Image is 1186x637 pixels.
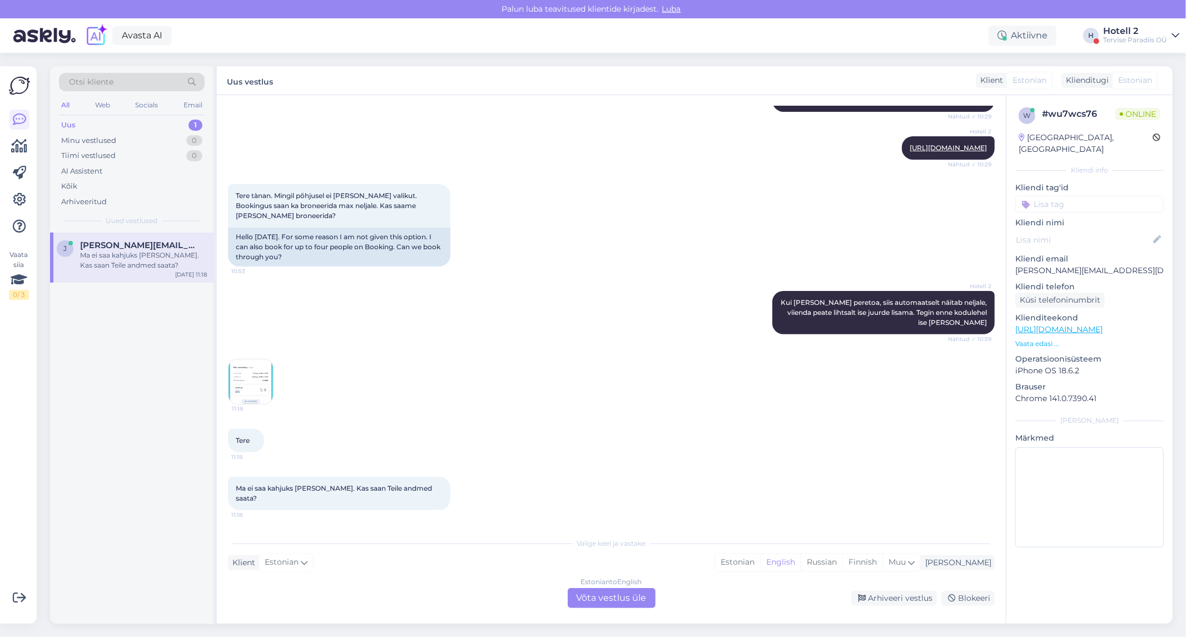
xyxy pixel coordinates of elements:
[133,98,160,112] div: Socials
[1015,353,1164,365] p: Operatsioonisüsteem
[1015,432,1164,444] p: Märkmed
[1103,27,1167,36] div: Hotell 2
[9,290,29,300] div: 0 / 3
[851,591,937,606] div: Arhiveeri vestlus
[1015,324,1103,334] a: [URL][DOMAIN_NAME]
[581,577,642,587] div: Estonian to English
[1013,75,1046,86] span: Estonian
[948,160,991,169] span: Nähtud ✓ 10:29
[231,511,273,519] span: 11:18
[1015,165,1164,175] div: Kliendi info
[889,557,906,567] span: Muu
[228,557,255,569] div: Klient
[715,554,760,571] div: Estonian
[61,196,107,208] div: Arhiveeritud
[1015,339,1164,349] p: Vaata edasi ...
[1083,28,1099,43] div: H
[232,404,274,413] span: 11:18
[175,270,207,279] div: [DATE] 11:18
[659,4,684,14] span: Luba
[59,98,72,112] div: All
[236,191,419,220] span: Tere tànan. Mingil põhjusel ei [PERSON_NAME] valikut. Bookingus saan ka broneerida max neljale. K...
[9,75,30,96] img: Askly Logo
[106,216,158,226] span: Uued vestlused
[1015,265,1164,276] p: [PERSON_NAME][EMAIL_ADDRESS][DOMAIN_NAME]
[236,436,250,445] span: Tere
[1115,108,1160,120] span: Online
[61,120,76,131] div: Uus
[910,144,987,152] a: [URL][DOMAIN_NAME]
[1015,312,1164,324] p: Klienditeekond
[1042,107,1115,121] div: # wu7wcs76
[781,298,989,327] span: Kui [PERSON_NAME] peretoa, siis automaatselt näitab neljale, viienda peate lihtsalt ise juurde li...
[989,26,1056,46] div: Aktiivne
[568,588,656,608] div: Võta vestlus üle
[112,26,172,45] a: Avasta AI
[976,75,1003,86] div: Klient
[1024,111,1031,120] span: w
[948,112,991,121] span: Nähtud ✓ 10:29
[941,591,995,606] div: Blokeeri
[760,554,801,571] div: English
[921,557,991,569] div: [PERSON_NAME]
[950,282,991,290] span: Hotell 2
[228,539,995,549] div: Valige keel ja vastake
[93,98,112,112] div: Web
[1016,234,1151,246] input: Lisa nimi
[1019,132,1153,155] div: [GEOGRAPHIC_DATA], [GEOGRAPHIC_DATA]
[801,554,842,571] div: Russian
[9,250,29,300] div: Vaata siia
[80,250,207,270] div: Ma ei saa kahjuks [PERSON_NAME]. Kas saan Teile andmed saata?
[186,150,202,161] div: 0
[181,98,205,112] div: Email
[61,166,102,177] div: AI Assistent
[1118,75,1152,86] span: Estonian
[231,453,273,461] span: 11:18
[61,181,77,192] div: Kõik
[63,244,67,253] span: j
[227,73,273,88] label: Uus vestlus
[842,554,882,571] div: Finnish
[1015,381,1164,393] p: Brauser
[1015,217,1164,229] p: Kliendi nimi
[1015,253,1164,265] p: Kliendi email
[229,359,273,404] img: Attachment
[1103,36,1167,45] div: Tervise Paradiis OÜ
[228,228,450,266] div: Hello [DATE]. For some reason I am not given this option. I can also book for up to four people o...
[236,484,434,502] span: Ma ei saa kahjuks [PERSON_NAME]. Kas saan Teile andmed saata?
[80,240,196,250] span: jekaterina.ojalill@gmail.com
[1015,182,1164,194] p: Kliendi tag'id
[231,267,273,275] span: 10:53
[85,24,108,47] img: explore-ai
[69,76,113,88] span: Otsi kliente
[1015,365,1164,377] p: iPhone OS 18.6.2
[948,335,991,343] span: Nähtud ✓ 10:59
[1015,293,1105,308] div: Küsi telefoninumbrit
[186,135,202,146] div: 0
[1015,281,1164,293] p: Kliendi telefon
[188,120,202,131] div: 1
[61,150,116,161] div: Tiimi vestlused
[265,556,299,569] span: Estonian
[1015,196,1164,213] input: Lisa tag
[950,127,991,136] span: Hotell 2
[1103,27,1179,45] a: Hotell 2Tervise Paradiis OÜ
[1015,393,1164,404] p: Chrome 141.0.7390.41
[1015,416,1164,426] div: [PERSON_NAME]
[1061,75,1109,86] div: Klienditugi
[61,135,116,146] div: Minu vestlused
